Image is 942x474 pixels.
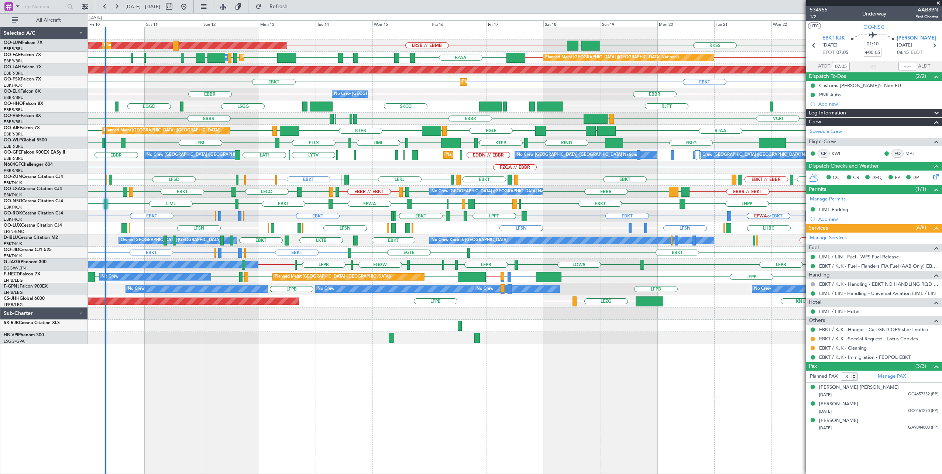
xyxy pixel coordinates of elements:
a: Manage PAX [878,373,906,380]
a: OO-LXACessna Citation CJ4 [4,187,62,191]
a: G-JAGAPhenom 300 [4,260,47,264]
a: EBBR/BRU [4,71,24,76]
a: KWI [832,150,848,157]
span: D-IBLU [4,236,18,240]
a: F-HECDFalcon 7X [4,272,40,276]
div: Fri 17 [487,20,543,27]
a: EBKT / KJK - Hangar - Call GND OPS short notice [819,326,928,333]
div: No Crew [477,284,494,295]
div: Planned Maint [GEOGRAPHIC_DATA] ([GEOGRAPHIC_DATA] National) [104,40,238,51]
a: EBBR/BRU [4,156,24,161]
div: No Crew [GEOGRAPHIC_DATA] ([GEOGRAPHIC_DATA] National) [695,150,819,161]
a: EBBR/BRU [4,46,24,52]
a: HB-VPIPhenom 300 [4,333,44,337]
a: Manage Services [810,234,847,242]
span: Others [809,316,825,325]
div: No Crew [GEOGRAPHIC_DATA] ([GEOGRAPHIC_DATA] National) [517,150,640,161]
span: 01:10 [867,41,879,48]
a: LFPB/LBG [4,278,23,283]
a: EBBR/BRU [4,144,24,149]
a: D-IBLUCessna Citation M2 [4,236,58,240]
span: GA9844003 (PP) [908,425,938,431]
div: [PERSON_NAME] [819,401,858,408]
div: [PERSON_NAME] [819,417,858,425]
a: EBBR/BRU [4,107,24,113]
span: DFC, [871,174,883,182]
a: MAL [905,150,922,157]
div: No Crew [102,271,118,282]
div: Tue 21 [714,20,771,27]
a: OO-NSGCessna Citation CJ4 [4,199,63,203]
span: G-JAGA [4,260,21,264]
a: EBKT / KJK - Fuel - Flanders FIA Fuel (AAB Only) EBKT / KJK [819,263,938,269]
button: All Aircraft [8,14,80,26]
span: 08:15 [897,49,909,56]
div: Planned Maint [GEOGRAPHIC_DATA] ([GEOGRAPHIC_DATA]) [104,125,220,136]
span: N604GF [4,162,21,167]
span: OO-HHO [4,102,23,106]
a: LIML / LIN - Handling - Universal Aviation LIML / LIN [819,290,936,296]
span: Handling [809,271,830,279]
a: OO-FSXFalcon 7X [4,77,41,82]
a: OO-LUMFalcon 7X [4,41,42,45]
span: OO-ZUN [4,175,22,179]
span: Crew [809,118,821,126]
span: CC, [833,174,841,182]
input: --:-- [832,62,850,71]
a: EBBR/BRU [4,131,24,137]
span: AAB89N [915,6,938,14]
span: EBKT KJK [822,35,845,42]
span: 534955 [810,6,828,14]
span: OO-ELK [4,89,20,94]
a: OO-ROKCessna Citation CJ4 [4,211,63,216]
a: F-GPNJFalcon 900EX [4,284,48,289]
div: Mon 13 [259,20,316,27]
span: [DATE] [822,42,838,49]
span: Flight Crew [809,138,836,146]
span: F-HECD [4,272,20,276]
div: Sat 11 [145,20,202,27]
span: GC0461270 (PP) [908,408,938,414]
a: OO-JIDCessna CJ1 525 [4,248,52,252]
div: Add new [818,101,938,107]
span: SX-RJB [4,321,19,325]
span: All Aircraft [19,18,78,23]
div: Sun 12 [202,20,259,27]
a: EBKT/KJK [4,241,22,247]
span: [DATE] - [DATE] [126,3,160,10]
span: FP [895,174,900,182]
input: Trip Number [23,1,65,12]
span: Dispatch To-Dos [809,72,846,81]
a: EBBR/BRU [4,119,24,125]
div: FO [891,150,904,158]
span: Hotel [809,298,821,307]
span: ETOT [822,49,835,56]
span: OO-ROK [4,211,22,216]
a: EBKT/KJK [4,192,22,198]
div: Sat 18 [543,20,600,27]
div: Add new [818,216,938,222]
span: ELDT [911,49,922,56]
a: EBKT / KJK - Special Request - Lotus Cookies [819,336,918,342]
a: Schedule Crew [810,128,842,135]
a: OO-AIEFalcon 7X [4,126,40,130]
a: EBKT/KJK [4,83,22,88]
a: SX-RJBCessna Citation XLS [4,321,60,325]
a: EBKT/KJK [4,205,22,210]
div: No Crew [GEOGRAPHIC_DATA] ([GEOGRAPHIC_DATA] National) [334,89,458,100]
div: Thu 16 [430,20,487,27]
span: CR [853,174,859,182]
span: DP [912,174,919,182]
span: 07:05 [836,49,848,56]
span: [DATE] [819,392,832,398]
label: Planned PAX [810,373,838,380]
span: Refresh [263,4,294,9]
a: EBBR/BRU [4,58,24,64]
div: Planned Maint [GEOGRAPHIC_DATA] ([GEOGRAPHIC_DATA] National) [446,150,579,161]
span: OO-NSG [4,199,22,203]
div: Mon 20 [657,20,714,27]
span: HB-VPI [4,333,18,337]
a: OO-ZUNCessna Citation CJ4 [4,175,63,179]
a: EBBR/BRU [4,168,24,174]
div: Planned Maint [GEOGRAPHIC_DATA] ([GEOGRAPHIC_DATA]) [275,271,391,282]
